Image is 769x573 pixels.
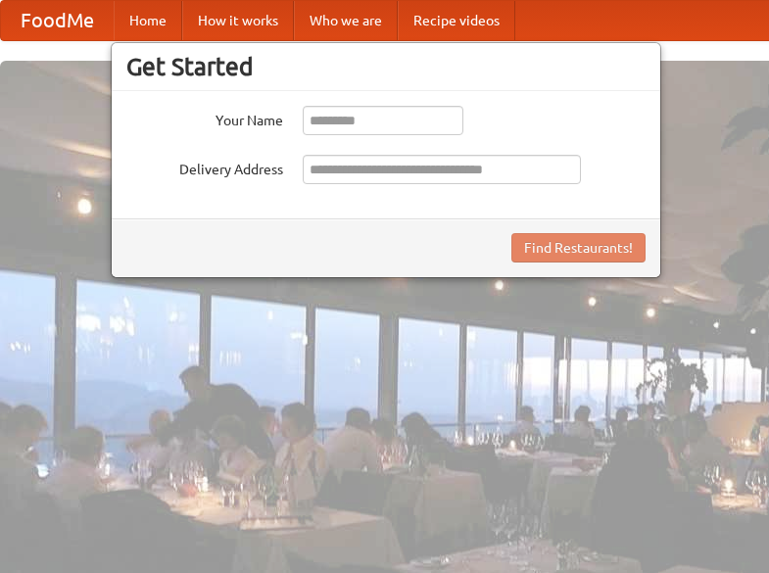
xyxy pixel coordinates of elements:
[126,106,283,130] label: Your Name
[126,155,283,179] label: Delivery Address
[398,1,515,40] a: Recipe videos
[511,233,646,263] button: Find Restaurants!
[126,52,646,81] h3: Get Started
[182,1,294,40] a: How it works
[114,1,182,40] a: Home
[294,1,398,40] a: Who we are
[1,1,114,40] a: FoodMe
